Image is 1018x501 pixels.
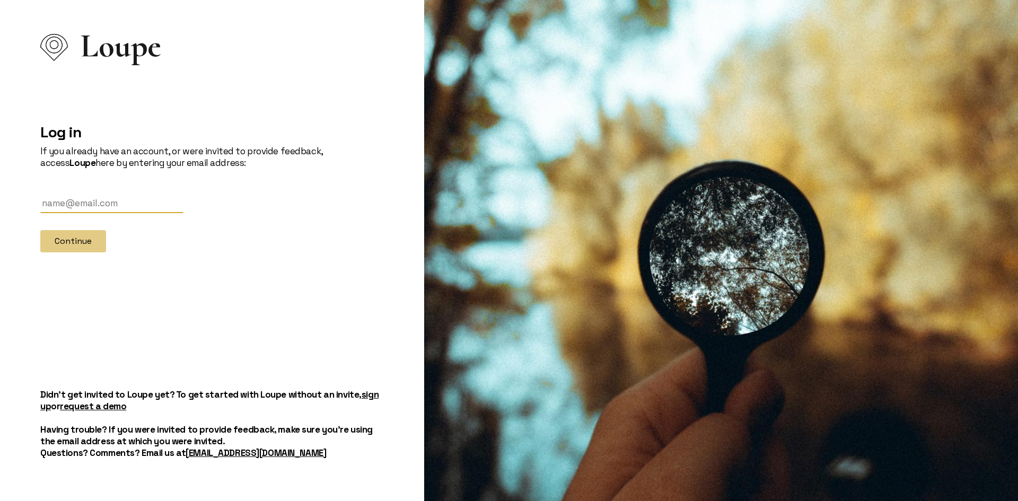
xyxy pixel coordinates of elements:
h2: Log in [40,123,384,141]
button: Continue [40,230,106,252]
strong: Loupe [69,157,95,169]
a: request a demo [60,400,126,412]
h5: Didn't get invited to Loupe yet? To get started with Loupe without an invite, or Having trouble? ... [40,389,384,459]
img: Loupe Logo [40,34,68,61]
a: sign up [40,389,379,412]
input: Email Address [40,194,183,214]
a: [EMAIL_ADDRESS][DOMAIN_NAME] [186,447,326,459]
span: Loupe [81,40,161,52]
p: If you already have an account, or were invited to provide feedback, access here by entering your... [40,145,384,169]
